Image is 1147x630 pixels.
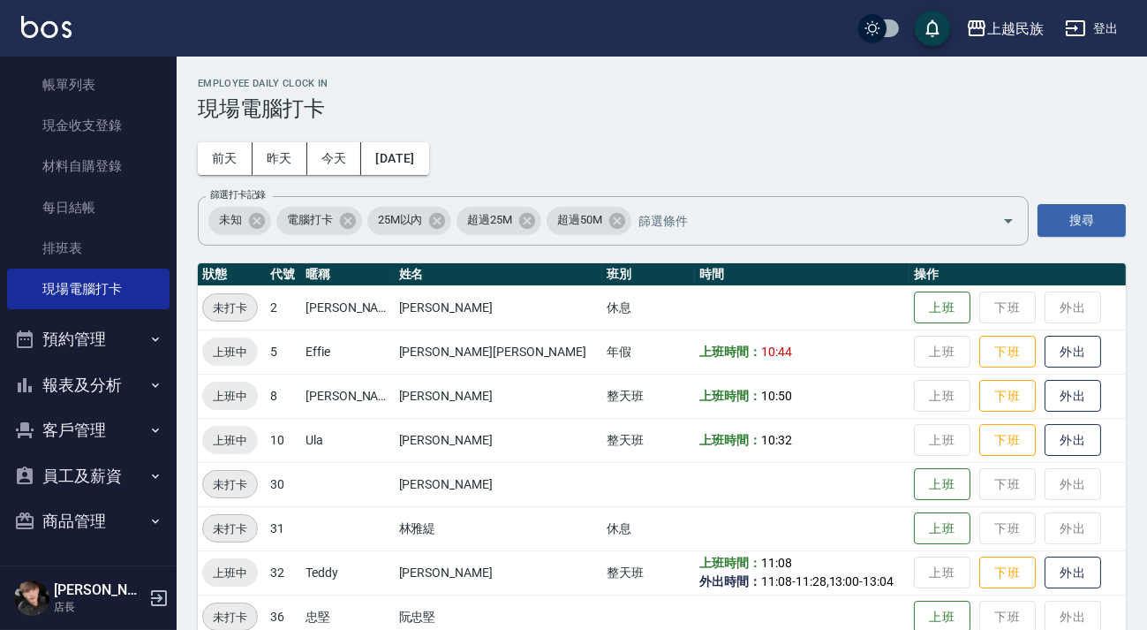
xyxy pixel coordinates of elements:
[699,574,761,588] b: 外出時間：
[301,285,395,330] td: [PERSON_NAME]
[547,211,613,229] span: 超過50M
[395,285,602,330] td: [PERSON_NAME]
[699,345,761,359] b: 上班時間：
[203,520,257,538] span: 未打卡
[7,187,170,228] a: 每日結帳
[395,330,602,374] td: [PERSON_NAME][PERSON_NAME]
[7,105,170,146] a: 現金收支登錄
[1045,557,1101,589] button: 外出
[634,205,971,236] input: 篩選條件
[7,316,170,362] button: 預約管理
[21,16,72,38] img: Logo
[761,433,792,447] span: 10:32
[198,142,253,175] button: 前天
[987,18,1044,40] div: 上越民族
[266,263,301,286] th: 代號
[395,550,602,595] td: [PERSON_NAME]
[914,292,970,324] button: 上班
[198,96,1126,121] h3: 現場電腦打卡
[203,299,257,317] span: 未打卡
[202,343,258,361] span: 上班中
[202,387,258,406] span: 上班中
[266,550,301,595] td: 32
[761,556,792,570] span: 11:08
[829,574,860,588] span: 13:00
[202,564,258,582] span: 上班中
[395,374,602,418] td: [PERSON_NAME]
[266,374,301,418] td: 8
[276,207,362,235] div: 電腦打卡
[699,433,761,447] b: 上班時間：
[699,556,761,570] b: 上班時間：
[198,263,266,286] th: 狀態
[208,207,271,235] div: 未知
[1045,424,1101,457] button: 外出
[547,207,631,235] div: 超過50M
[602,285,696,330] td: 休息
[979,424,1036,457] button: 下班
[761,574,792,588] span: 11:08
[266,285,301,330] td: 2
[909,263,1126,286] th: 操作
[276,211,343,229] span: 電腦打卡
[979,557,1036,589] button: 下班
[307,142,362,175] button: 今天
[602,506,696,550] td: 休息
[1045,336,1101,368] button: 外出
[457,211,523,229] span: 超過25M
[7,65,170,105] a: 帳單列表
[1038,204,1126,237] button: 搜尋
[602,263,696,286] th: 班別
[979,380,1036,413] button: 下班
[54,599,144,615] p: 店長
[395,263,602,286] th: 姓名
[7,407,170,453] button: 客戶管理
[7,146,170,186] a: 材料自購登錄
[914,512,970,545] button: 上班
[7,362,170,408] button: 報表及分析
[994,207,1022,235] button: Open
[915,11,950,46] button: save
[395,506,602,550] td: 林雅緹
[914,468,970,501] button: 上班
[7,269,170,309] a: 現場電腦打卡
[208,211,253,229] span: 未知
[367,207,452,235] div: 25M以內
[266,418,301,462] td: 10
[695,263,909,286] th: 時間
[602,550,696,595] td: 整天班
[301,330,395,374] td: Effie
[202,431,258,450] span: 上班中
[395,418,602,462] td: [PERSON_NAME]
[457,207,541,235] div: 超過25M
[301,550,395,595] td: Teddy
[301,263,395,286] th: 暱稱
[7,453,170,499] button: 員工及薪資
[7,498,170,544] button: 商品管理
[198,78,1126,89] h2: Employee Daily Clock In
[266,506,301,550] td: 31
[266,462,301,506] td: 30
[7,228,170,269] a: 排班表
[395,462,602,506] td: [PERSON_NAME]
[301,418,395,462] td: Ula
[602,374,696,418] td: 整天班
[266,330,301,374] td: 5
[14,581,49,616] img: Person
[979,336,1036,368] button: 下班
[959,11,1051,47] button: 上越民族
[796,574,826,588] span: 11:28
[761,389,792,403] span: 10:50
[695,550,909,595] td: - , -
[699,389,761,403] b: 上班時間：
[602,418,696,462] td: 整天班
[210,188,266,201] label: 篩選打卡記錄
[54,581,144,599] h5: [PERSON_NAME]
[602,330,696,374] td: 年假
[203,475,257,494] span: 未打卡
[253,142,307,175] button: 昨天
[361,142,428,175] button: [DATE]
[301,374,395,418] td: [PERSON_NAME]
[203,608,257,626] span: 未打卡
[1045,380,1101,413] button: 外出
